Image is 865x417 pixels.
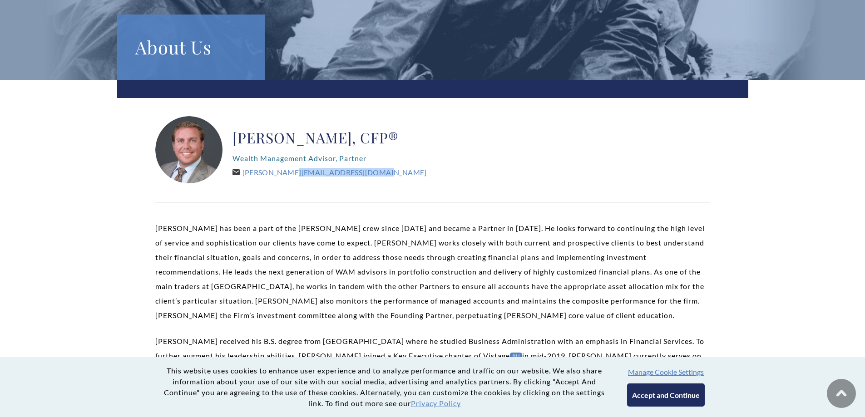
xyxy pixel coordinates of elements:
[411,399,461,407] a: Privacy Policy
[627,383,705,407] button: Accept and Continue
[510,353,523,359] a: !!!!
[232,151,427,166] p: Wealth Management Advisor, Partner
[628,368,704,376] button: Manage Cookie Settings
[160,365,609,409] p: This website uses cookies to enhance user experience and to analyze performance and traffic on ou...
[232,128,427,147] h2: [PERSON_NAME], CFP®
[135,33,247,62] h1: About Us
[232,168,427,177] a: [PERSON_NAME][EMAIL_ADDRESS][DOMAIN_NAME]
[155,221,710,323] p: [PERSON_NAME] has been a part of the [PERSON_NAME] crew since [DATE] and became a Partner in [DAT...
[155,334,710,392] p: [PERSON_NAME] received his B.S. degree from [GEOGRAPHIC_DATA] where he studied Business Administr...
